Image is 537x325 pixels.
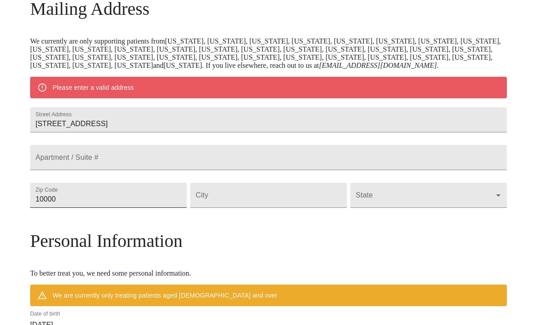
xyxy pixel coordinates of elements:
label: Date of birth [30,312,60,317]
h3: Personal Information [30,230,507,251]
div: Please enter a valid address [53,79,134,96]
div: ​ [350,183,507,208]
p: To better treat you, we need some personal information. [30,269,507,277]
div: We are currently only treating patients aged [DEMOGRAPHIC_DATA] and over [53,287,277,303]
p: We currently are only supporting patients from [US_STATE], [US_STATE], [US_STATE], [US_STATE], [U... [30,37,507,70]
em: [EMAIL_ADDRESS][DOMAIN_NAME] [319,61,437,69]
